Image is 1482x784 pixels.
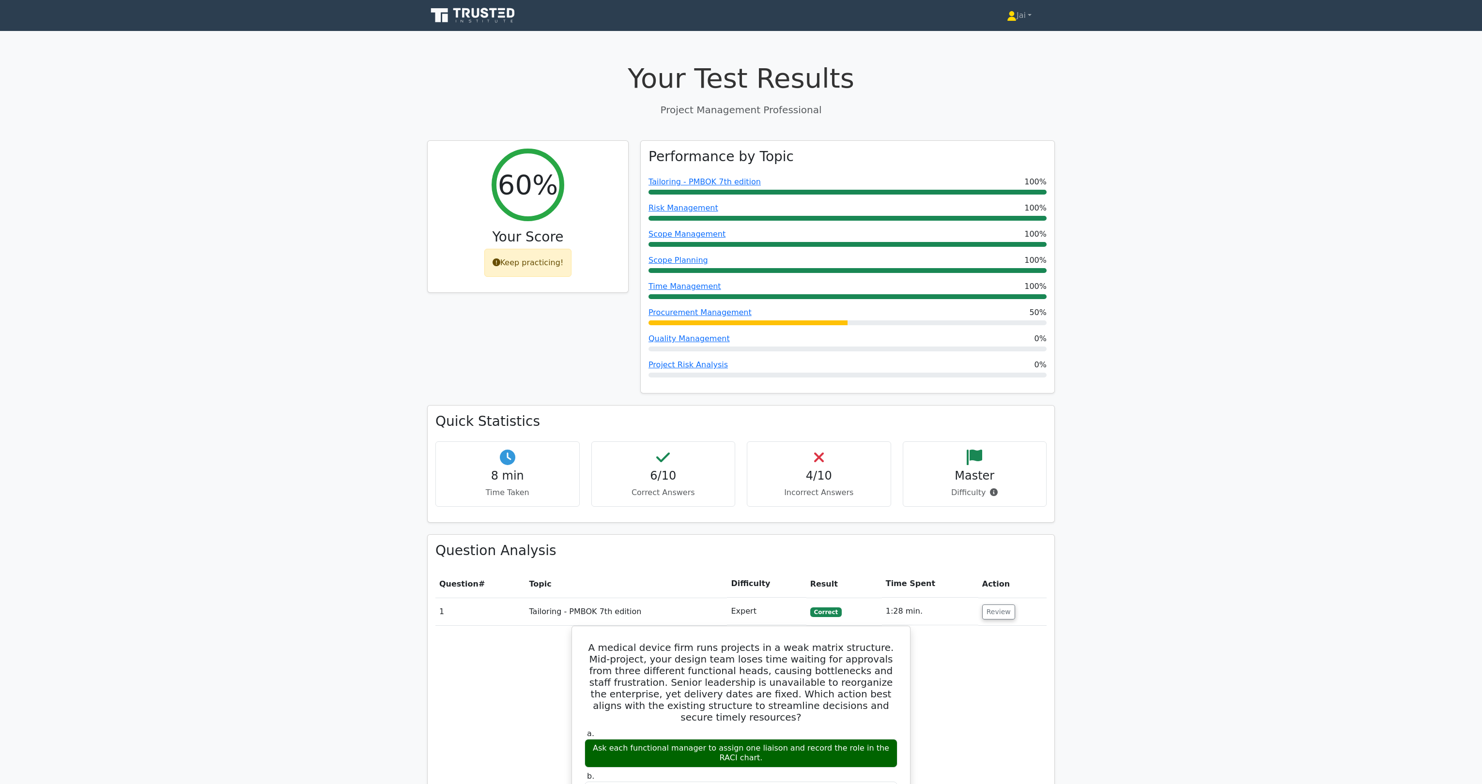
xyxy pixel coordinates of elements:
h4: 4/10 [755,469,883,483]
a: Quality Management [648,334,730,343]
h1: Your Test Results [427,62,1055,94]
span: b. [587,771,594,781]
a: Tailoring - PMBOK 7th edition [648,177,761,186]
th: Difficulty [727,570,806,598]
span: Correct [810,607,842,617]
button: Review [982,604,1015,619]
td: Expert [727,598,806,625]
a: Jai [984,6,1055,25]
p: Difficulty [911,487,1039,498]
p: Incorrect Answers [755,487,883,498]
span: 50% [1029,307,1047,318]
h5: A medical device firm runs projects in a weak matrix structure. Mid-project, your design team los... [584,642,898,723]
h3: Quick Statistics [435,413,1047,430]
h3: Performance by Topic [648,149,794,165]
span: 100% [1024,228,1047,240]
th: Result [806,570,882,598]
a: Scope Planning [648,256,708,265]
h3: Question Analysis [435,543,1047,559]
span: Question [439,579,479,588]
th: Time Spent [882,570,978,598]
a: Scope Management [648,229,726,239]
span: 100% [1024,202,1047,214]
div: Keep practicing! [484,249,572,277]
h4: 8 min [444,469,571,483]
a: Time Management [648,282,721,291]
th: Topic [525,570,727,598]
a: Procurement Management [648,308,752,317]
a: Project Risk Analysis [648,360,728,369]
td: 1:28 min. [882,598,978,625]
p: Correct Answers [600,487,727,498]
p: Project Management Professional [427,103,1055,117]
div: Ask each functional manager to assign one liaison and record the role in the RACI chart. [585,739,897,768]
th: # [435,570,525,598]
h2: 60% [498,168,558,201]
h4: Master [911,469,1039,483]
h4: 6/10 [600,469,727,483]
p: Time Taken [444,487,571,498]
td: Tailoring - PMBOK 7th edition [525,598,727,625]
h3: Your Score [435,229,620,245]
span: 100% [1024,255,1047,266]
th: Action [978,570,1047,598]
span: 100% [1024,176,1047,188]
a: Risk Management [648,203,718,212]
span: 0% [1034,359,1047,371]
span: 100% [1024,281,1047,292]
td: 1 [435,598,525,625]
span: a. [587,729,594,738]
span: 0% [1034,333,1047,345]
